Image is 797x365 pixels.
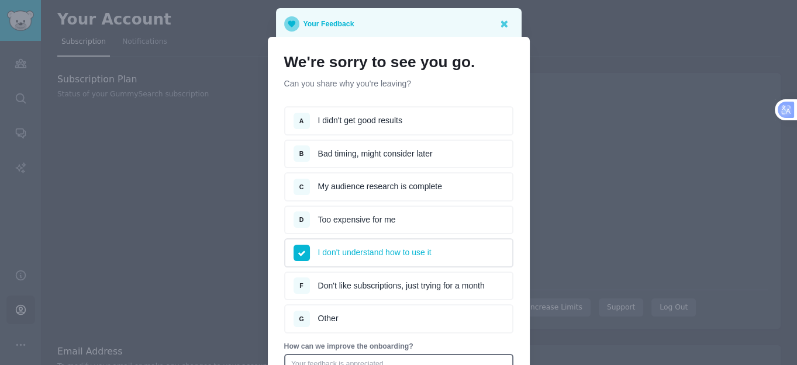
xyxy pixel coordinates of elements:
span: A [299,117,304,124]
span: F [299,282,303,289]
h1: We're sorry to see you go. [284,53,513,72]
p: How can we improve the onboarding? [284,342,513,352]
span: G [299,315,303,322]
p: Your Feedback [303,16,354,32]
span: B [299,150,304,157]
span: D [299,216,304,223]
p: Can you share why you're leaving? [284,78,513,90]
span: C [299,183,304,190]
